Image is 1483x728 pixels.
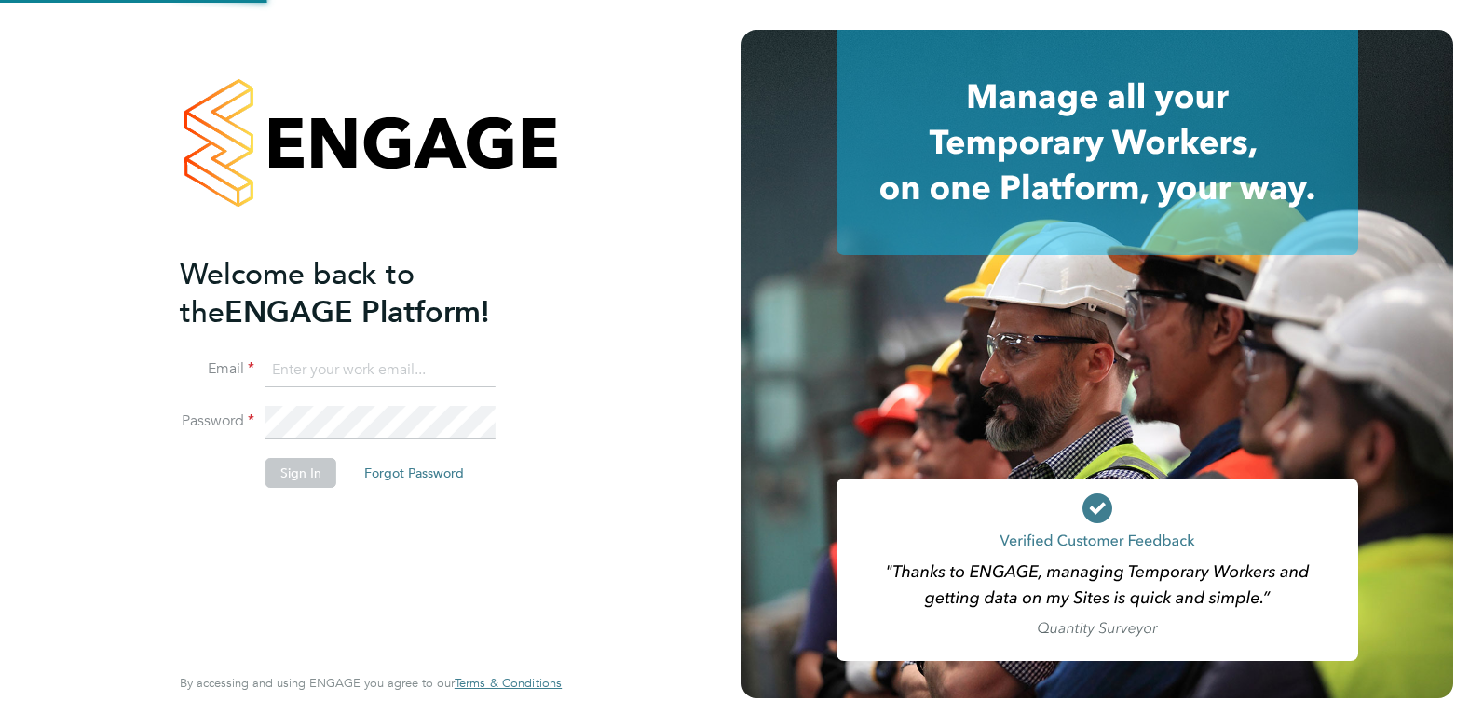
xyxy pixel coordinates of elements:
span: Terms & Conditions [455,675,562,691]
a: Terms & Conditions [455,676,562,691]
button: Forgot Password [349,458,479,488]
label: Password [180,411,254,431]
h2: ENGAGE Platform! [180,255,543,331]
label: Email [180,359,254,379]
span: By accessing and using ENGAGE you agree to our [180,675,562,691]
span: Welcome back to the [180,256,415,330]
input: Enter your work email... [265,354,496,387]
button: Sign In [265,458,336,488]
